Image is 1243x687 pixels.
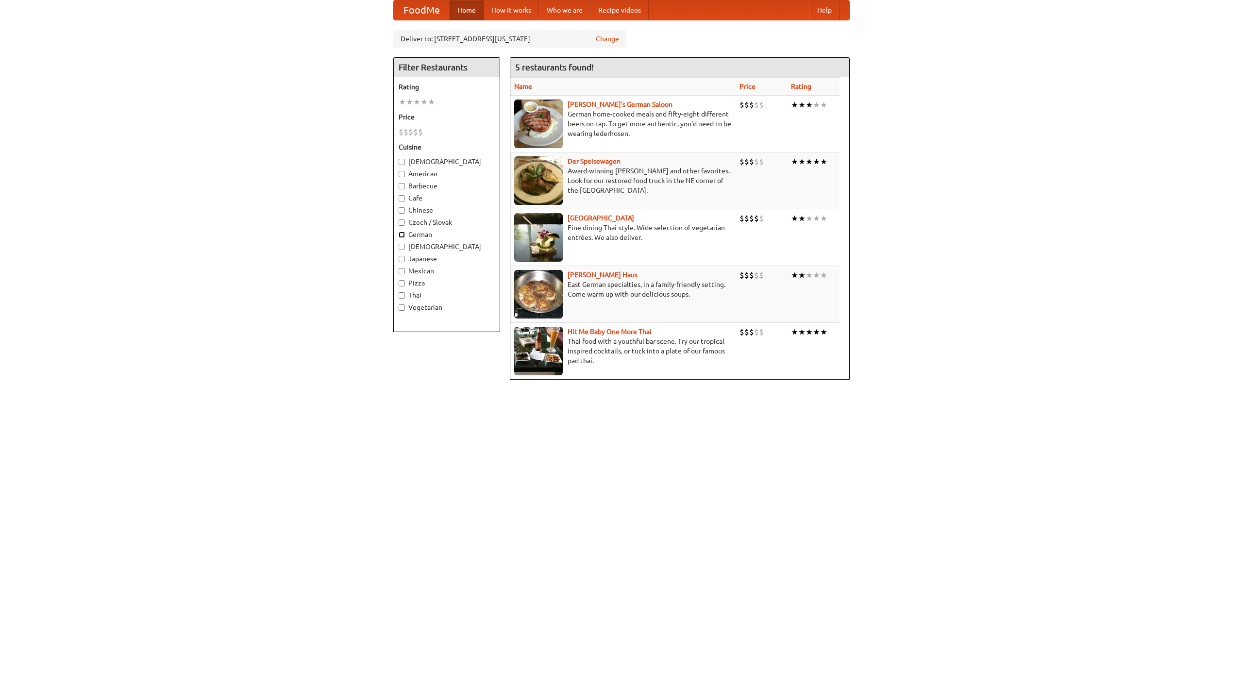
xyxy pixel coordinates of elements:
p: German home-cooked meals and fifty-eight different beers on tap. To get more authentic, you'd nee... [514,109,732,138]
li: $ [754,100,759,110]
p: East German specialties, in a family-friendly setting. Come warm up with our delicious soups. [514,280,732,299]
p: Award-winning [PERSON_NAME] and other favorites. Look for our restored food truck in the NE corne... [514,166,732,195]
label: Thai [399,290,495,300]
input: [DEMOGRAPHIC_DATA] [399,159,405,165]
p: Thai food with a youthful bar scene. Try our tropical inspired cocktails, or tuck into a plate of... [514,336,732,366]
li: ★ [813,100,820,110]
input: Cafe [399,195,405,201]
li: ★ [413,97,420,107]
li: ★ [806,100,813,110]
li: $ [749,156,754,167]
a: Name [514,83,532,90]
label: [DEMOGRAPHIC_DATA] [399,242,495,251]
li: ★ [798,156,806,167]
h5: Rating [399,82,495,92]
li: ★ [820,156,827,167]
p: Fine dining Thai-style. Wide selection of vegetarian entrées. We also deliver. [514,223,732,242]
li: $ [739,270,744,281]
li: $ [759,327,764,337]
input: Thai [399,292,405,299]
li: ★ [399,97,406,107]
li: $ [754,327,759,337]
a: Who we are [539,0,590,20]
label: Vegetarian [399,302,495,312]
label: Pizza [399,278,495,288]
h5: Price [399,112,495,122]
li: ★ [798,270,806,281]
li: ★ [798,213,806,224]
li: ★ [798,327,806,337]
li: $ [739,100,744,110]
li: $ [413,127,418,137]
ng-pluralize: 5 restaurants found! [515,63,594,72]
li: ★ [813,327,820,337]
img: satay.jpg [514,213,563,262]
li: $ [759,213,764,224]
li: $ [744,213,749,224]
li: ★ [406,97,413,107]
li: ★ [806,156,813,167]
h5: Cuisine [399,142,495,152]
li: ★ [820,270,827,281]
a: How it works [484,0,539,20]
a: Rating [791,83,811,90]
a: FoodMe [394,0,450,20]
input: Czech / Slovak [399,219,405,226]
a: Der Speisewagen [568,157,621,165]
li: $ [754,213,759,224]
li: ★ [791,100,798,110]
li: $ [759,270,764,281]
li: ★ [791,270,798,281]
li: $ [403,127,408,137]
li: ★ [813,156,820,167]
a: Price [739,83,756,90]
li: ★ [820,327,827,337]
img: speisewagen.jpg [514,156,563,205]
li: ★ [791,213,798,224]
li: $ [418,127,423,137]
a: Hit Me Baby One More Thai [568,328,652,335]
li: $ [749,327,754,337]
li: $ [749,100,754,110]
a: [GEOGRAPHIC_DATA] [568,214,634,222]
li: ★ [806,270,813,281]
input: Mexican [399,268,405,274]
label: German [399,230,495,239]
input: German [399,232,405,238]
label: Czech / Slovak [399,218,495,227]
li: $ [754,270,759,281]
li: ★ [420,97,428,107]
li: ★ [806,327,813,337]
li: $ [744,100,749,110]
img: babythai.jpg [514,327,563,375]
a: Home [450,0,484,20]
li: ★ [820,213,827,224]
li: $ [759,100,764,110]
img: esthers.jpg [514,100,563,148]
li: $ [744,270,749,281]
li: $ [739,213,744,224]
input: Vegetarian [399,304,405,311]
li: $ [739,327,744,337]
li: $ [399,127,403,137]
input: [DEMOGRAPHIC_DATA] [399,244,405,250]
li: $ [744,156,749,167]
li: $ [408,127,413,137]
li: ★ [813,213,820,224]
input: Barbecue [399,183,405,189]
label: Mexican [399,266,495,276]
li: ★ [428,97,435,107]
li: $ [739,156,744,167]
a: Change [596,34,619,44]
a: Recipe videos [590,0,649,20]
a: [PERSON_NAME]'s German Saloon [568,101,672,108]
label: [DEMOGRAPHIC_DATA] [399,157,495,167]
h4: Filter Restaurants [394,58,500,77]
input: Pizza [399,280,405,286]
a: Help [809,0,840,20]
img: kohlhaus.jpg [514,270,563,318]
